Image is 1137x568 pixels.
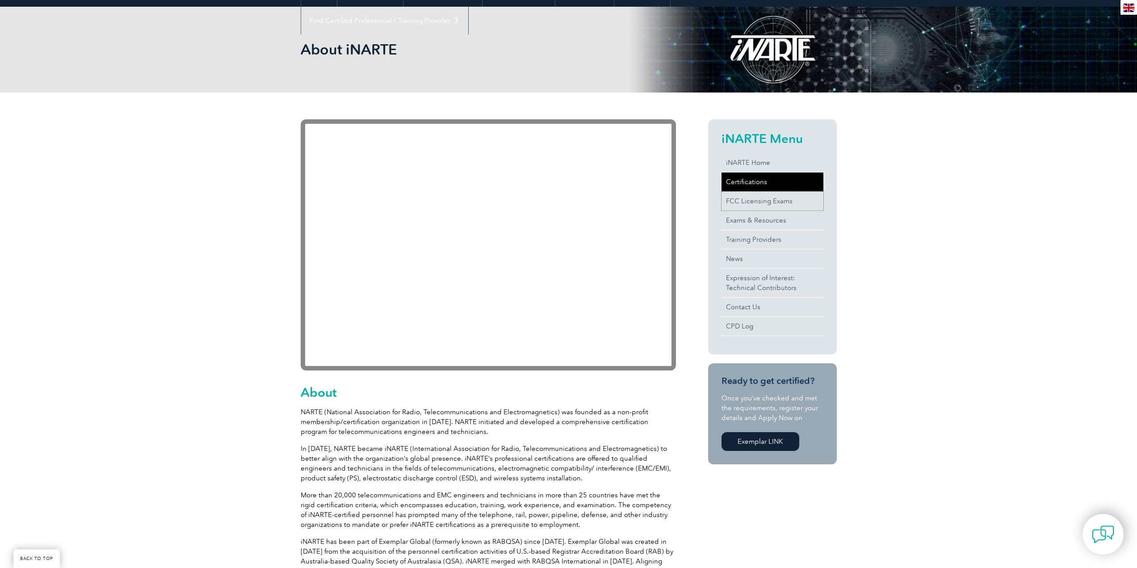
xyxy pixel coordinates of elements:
[1123,4,1134,12] img: en
[722,192,823,210] a: FCC Licensing Exams
[301,444,676,483] p: In [DATE], NARTE became iNARTE (International Association for Radio, Telecommunications and Elect...
[722,153,823,172] a: iNARTE Home
[13,549,60,568] a: BACK TO TOP
[722,211,823,230] a: Exams & Resources
[722,317,823,336] a: CPD Log
[301,385,676,400] h2: About
[722,249,823,268] a: News
[1092,523,1114,546] img: contact-chat.png
[722,375,823,387] h3: Ready to get certified?
[722,298,823,316] a: Contact Us
[301,7,468,34] a: Find Certified Professional / Training Provider
[301,119,676,370] iframe: YouTube video player
[722,230,823,249] a: Training Providers
[722,432,799,451] a: Exemplar LINK
[301,407,676,437] p: NARTE (National Association for Radio, Telecommunications and Electromagnetics) was founded as a ...
[722,393,823,423] p: Once you’ve checked and met the requirements, register your details and Apply Now on
[722,131,823,146] h2: iNARTE Menu
[722,269,823,297] a: Expression of Interest:Technical Contributors
[722,173,823,191] a: Certifications
[301,490,676,530] p: More than 20,000 telecommunications and EMC engineers and technicians in more than 25 countries h...
[301,42,676,57] h2: About iNARTE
